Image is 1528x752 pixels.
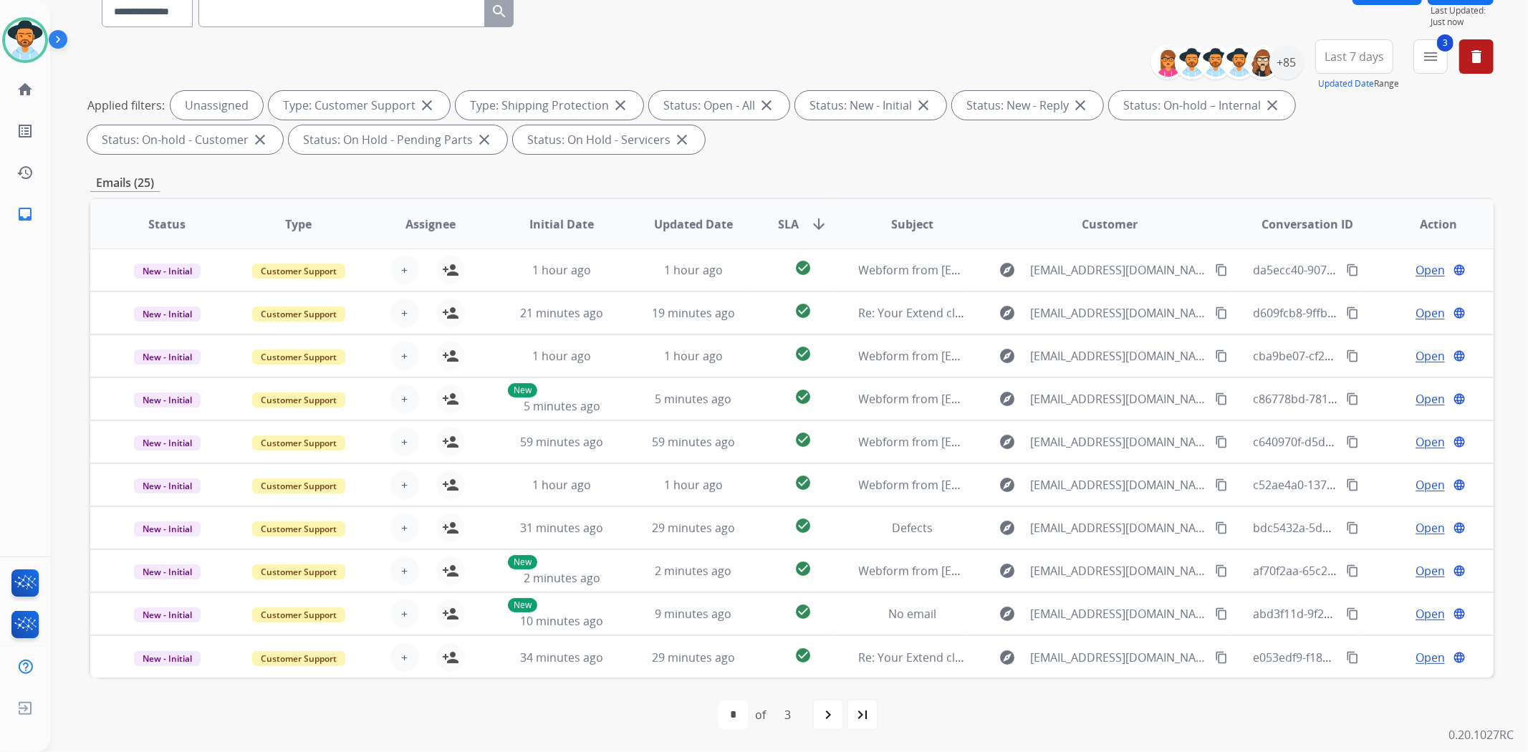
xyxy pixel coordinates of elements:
[1453,350,1466,362] mat-icon: language
[1030,519,1206,536] span: [EMAIL_ADDRESS][DOMAIN_NAME]
[1325,54,1384,59] span: Last 7 days
[664,262,723,278] span: 1 hour ago
[1215,521,1228,534] mat-icon: content_copy
[285,216,312,233] span: Type
[794,259,812,276] mat-icon: check_circle
[1254,391,1475,407] span: c86778bd-7815-457d-ba7d-e60f23d687e3
[1346,651,1359,664] mat-icon: content_copy
[1254,520,1476,536] span: bdc5432a-5dbd-4488-b02a-ef38b1b6942a
[134,264,201,279] span: New - Initial
[456,91,643,120] div: Type: Shipping Protection
[1422,48,1439,65] mat-icon: menu
[999,476,1016,493] mat-icon: explore
[820,706,837,723] mat-icon: navigate_next
[1254,262,1474,278] span: da5ecc40-907c-4402-89b0-cc4d3d7a4017
[1030,261,1206,279] span: [EMAIL_ADDRESS][DOMAIN_NAME]
[529,216,594,233] span: Initial Date
[442,519,459,536] mat-icon: person_add
[520,613,603,629] span: 10 minutes ago
[252,307,345,322] span: Customer Support
[442,476,459,493] mat-icon: person_add
[1416,261,1445,279] span: Open
[1254,348,1473,364] span: cba9be07-cf29-402e-a5d3-c6b511eab203
[859,434,1183,450] span: Webform from [EMAIL_ADDRESS][DOMAIN_NAME] on [DATE]
[401,562,408,579] span: +
[134,350,201,365] span: New - Initial
[16,164,34,181] mat-icon: history
[401,476,408,493] span: +
[252,478,345,493] span: Customer Support
[654,216,733,233] span: Updated Date
[859,305,1072,321] span: Re: Your Extend claim is being reviewed
[1254,650,1463,665] span: e053edf9-f180-41fd-9155-a98ff00d4193
[1254,477,1477,493] span: c52ae4a0-137b-4626-93ae-163b9ba4d4b3
[251,131,269,148] mat-icon: close
[252,435,345,450] span: Customer Support
[1362,199,1494,249] th: Action
[1346,607,1359,620] mat-icon: content_copy
[1453,478,1466,491] mat-icon: language
[859,650,1072,665] span: Re: Your Extend claim is being reviewed
[652,650,735,665] span: 29 minutes ago
[794,603,812,620] mat-icon: check_circle
[1453,564,1466,577] mat-icon: language
[999,390,1016,408] mat-icon: explore
[1416,390,1445,408] span: Open
[390,643,419,672] button: +
[655,606,731,622] span: 9 minutes ago
[854,706,871,723] mat-icon: last_page
[1254,305,1471,321] span: d609fcb8-9ffb-4b19-ac3d-822db8d85e98
[476,131,493,148] mat-icon: close
[794,388,812,405] mat-icon: check_circle
[794,302,812,319] mat-icon: check_circle
[1030,347,1206,365] span: [EMAIL_ADDRESS][DOMAIN_NAME]
[390,428,419,456] button: +
[1318,77,1399,90] span: Range
[252,521,345,536] span: Customer Support
[1346,264,1359,276] mat-icon: content_copy
[252,392,345,408] span: Customer Support
[1346,521,1359,534] mat-icon: content_copy
[134,651,201,666] span: New - Initial
[1453,607,1466,620] mat-icon: language
[1215,564,1228,577] mat-icon: content_copy
[1030,390,1206,408] span: [EMAIL_ADDRESS][DOMAIN_NAME]
[859,563,1183,579] span: Webform from [EMAIL_ADDRESS][DOMAIN_NAME] on [DATE]
[795,91,946,120] div: Status: New - Initial
[1264,97,1281,114] mat-icon: close
[1215,607,1228,620] mat-icon: content_copy
[532,262,591,278] span: 1 hour ago
[134,392,201,408] span: New - Initial
[664,477,723,493] span: 1 hour ago
[1346,564,1359,577] mat-icon: content_copy
[401,304,408,322] span: +
[1468,48,1485,65] mat-icon: delete
[1215,307,1228,319] mat-icon: content_copy
[520,650,603,665] span: 34 minutes ago
[134,607,201,622] span: New - Initial
[16,122,34,140] mat-icon: list_alt
[5,20,45,60] img: avatar
[442,261,459,279] mat-icon: person_add
[508,555,537,569] p: New
[442,347,459,365] mat-icon: person_add
[1416,605,1445,622] span: Open
[999,261,1016,279] mat-icon: explore
[1346,478,1359,491] mat-icon: content_copy
[1215,350,1228,362] mat-icon: content_copy
[999,304,1016,322] mat-icon: explore
[1318,78,1374,90] button: Updated Date
[999,605,1016,622] mat-icon: explore
[794,560,812,577] mat-icon: check_circle
[1215,435,1228,448] mat-icon: content_copy
[1453,521,1466,534] mat-icon: language
[1416,562,1445,579] span: Open
[999,519,1016,536] mat-icon: explore
[87,97,165,114] p: Applied filters:
[269,91,450,120] div: Type: Customer Support
[888,606,936,622] span: No email
[1215,651,1228,664] mat-icon: content_copy
[442,390,459,408] mat-icon: person_add
[755,706,766,723] div: of
[655,563,731,579] span: 2 minutes ago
